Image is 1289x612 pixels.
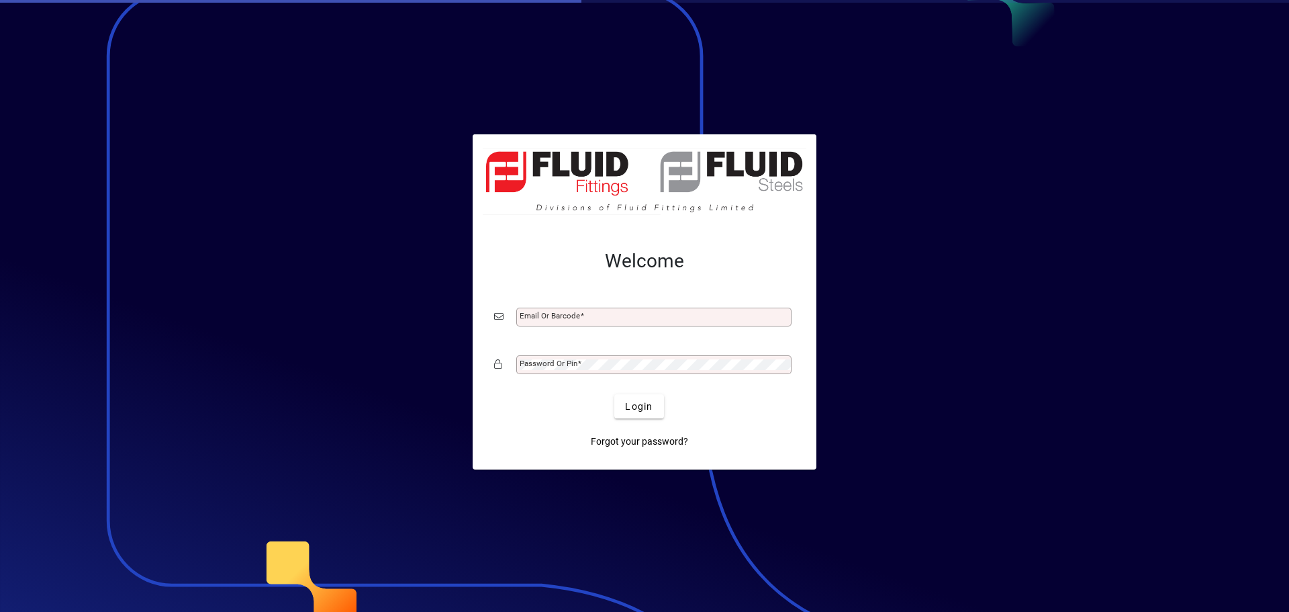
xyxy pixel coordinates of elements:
mat-label: Email or Barcode [520,311,580,320]
span: Forgot your password? [591,435,688,449]
mat-label: Password or Pin [520,359,577,368]
a: Forgot your password? [585,429,694,453]
button: Login [614,394,663,419]
h2: Welcome [494,250,795,273]
span: Login [625,400,653,414]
